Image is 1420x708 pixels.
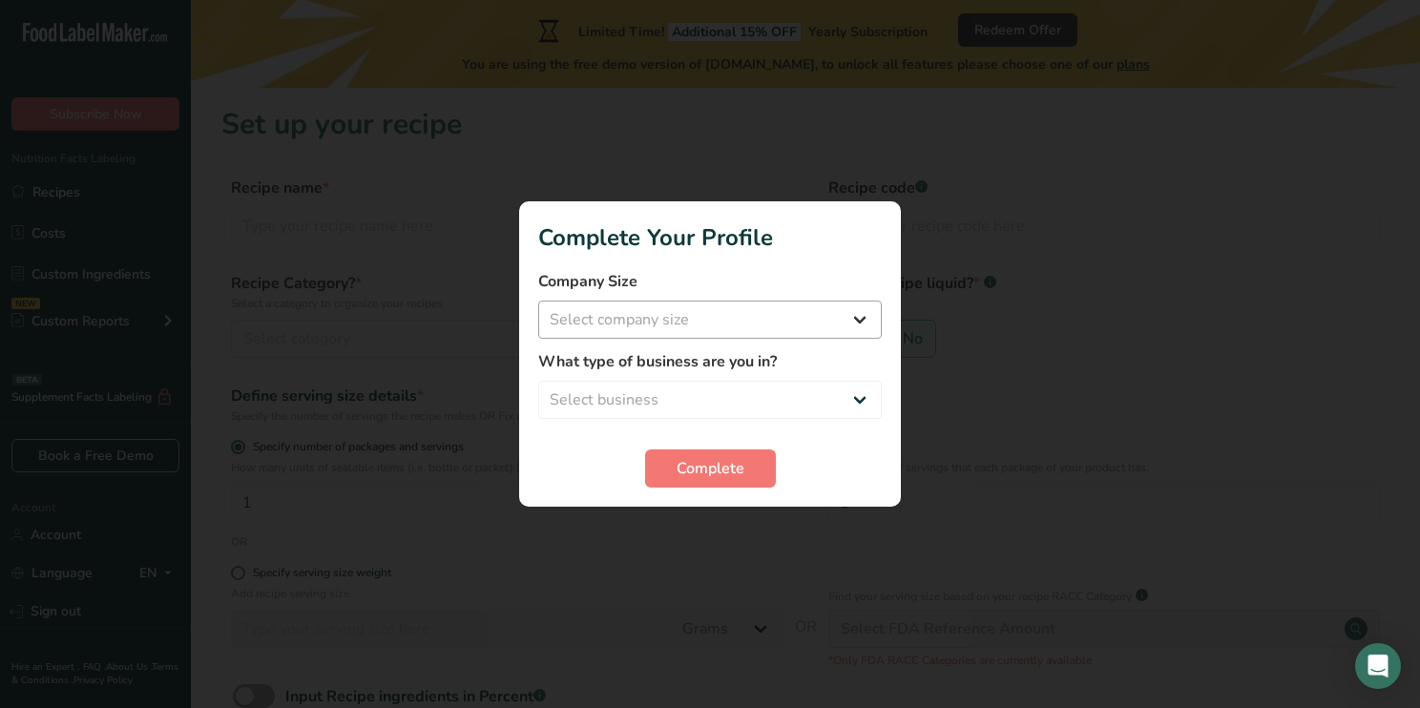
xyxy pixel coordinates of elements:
h1: Complete Your Profile [538,220,882,255]
label: What type of business are you in? [538,350,882,373]
button: Complete [645,449,776,488]
label: Company Size [538,270,882,293]
div: Open Intercom Messenger [1355,643,1401,689]
span: Complete [677,457,744,480]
